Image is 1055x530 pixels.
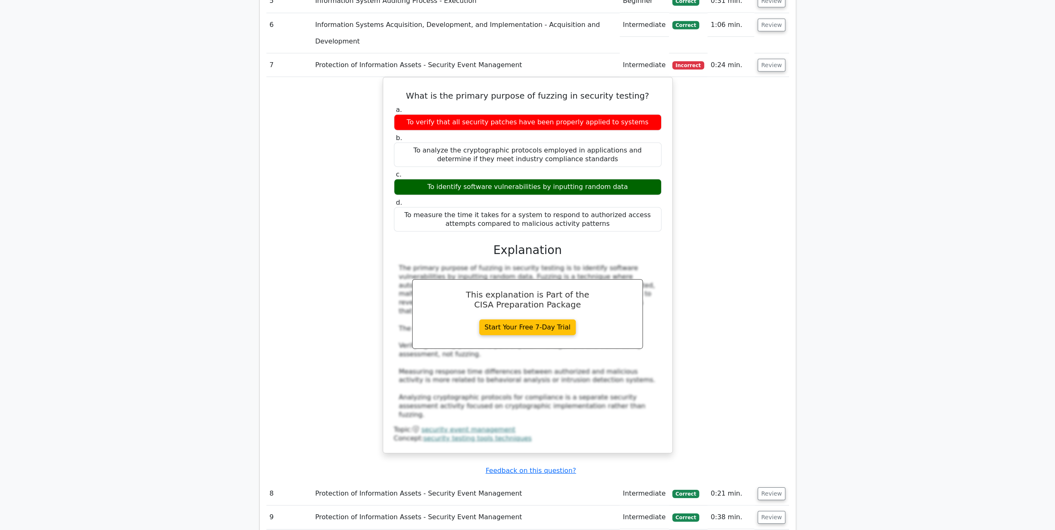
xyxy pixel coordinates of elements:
[421,426,515,433] a: security event management
[266,506,312,529] td: 9
[396,198,402,206] span: d.
[672,513,699,522] span: Correct
[672,21,699,29] span: Correct
[758,511,786,524] button: Review
[394,143,661,167] div: To analyze the cryptographic protocols employed in applications and determine if they meet indust...
[758,59,786,72] button: Review
[312,482,620,506] td: Protection of Information Assets - Security Event Management
[620,482,669,506] td: Intermediate
[394,114,661,131] div: To verify that all security patches have been properly applied to systems
[396,106,402,114] span: a.
[758,19,786,31] button: Review
[620,13,669,37] td: Intermediate
[396,134,402,142] span: b.
[707,482,754,506] td: 0:21 min.
[479,319,576,335] a: Start Your Free 7-Day Trial
[266,53,312,77] td: 7
[707,13,754,37] td: 1:06 min.
[396,170,402,178] span: c.
[672,490,699,498] span: Correct
[312,506,620,529] td: Protection of Information Assets - Security Event Management
[485,467,576,474] a: Feedback on this question?
[707,53,754,77] td: 0:24 min.
[620,53,669,77] td: Intermediate
[672,61,704,70] span: Incorrect
[394,207,661,232] div: To measure the time it takes for a system to respond to authorized access attempts compared to ma...
[266,13,312,53] td: 6
[394,426,661,434] div: Topic:
[394,179,661,195] div: To identify software vulnerabilities by inputting random data
[393,91,662,101] h5: What is the primary purpose of fuzzing in security testing?
[423,434,531,442] a: security testing tools techniques
[758,487,786,500] button: Review
[312,53,620,77] td: Protection of Information Assets - Security Event Management
[620,506,669,529] td: Intermediate
[266,482,312,506] td: 8
[312,13,620,53] td: Information Systems Acquisition, Development, and Implementation - Acquisition and Development
[707,506,754,529] td: 0:38 min.
[394,434,661,443] div: Concept:
[399,264,657,419] div: The primary purpose of fuzzing in security testing is to identify software vulnerabilities by inp...
[399,243,657,257] h3: Explanation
